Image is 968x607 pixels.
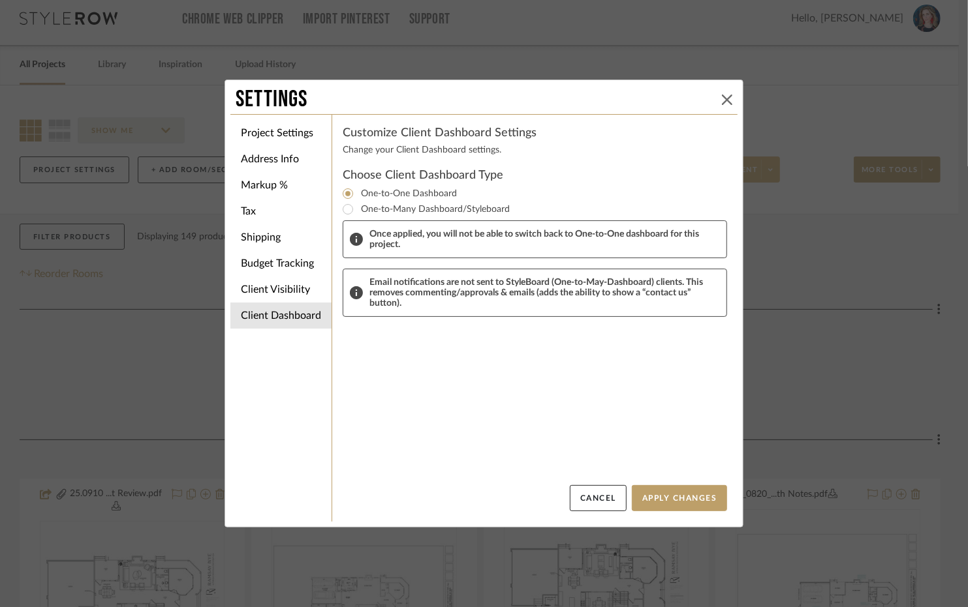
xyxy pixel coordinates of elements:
[230,303,332,329] li: Client Dashboard
[570,485,627,511] button: Cancel
[343,168,727,183] h4: Choose Client Dashboard Type
[369,229,720,250] span: Once applied, you will not be able to switch back to One-to-One dashboard for this project.
[230,276,332,303] li: Client Visibility
[230,120,332,146] li: Project Settings
[369,277,720,308] span: Email notifications are not sent to StyleBoard (One-to-May-Dashboard) clients. This removes comme...
[236,85,717,114] div: Settings
[230,146,332,172] li: Address Info
[343,143,727,157] div: Change your Client Dashboard settings.
[343,186,727,217] mat-radio-group: Select dashboard type
[356,186,457,201] label: One-to-One Dashboard
[230,172,332,198] li: Markup %
[230,224,332,250] li: Shipping
[230,198,332,224] li: Tax
[343,125,727,141] h4: Customize Client Dashboard Settings
[230,250,332,276] li: Budget Tracking
[632,485,727,511] button: Apply Changes
[356,201,510,217] label: One-to-Many Dashboard/Styleboard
